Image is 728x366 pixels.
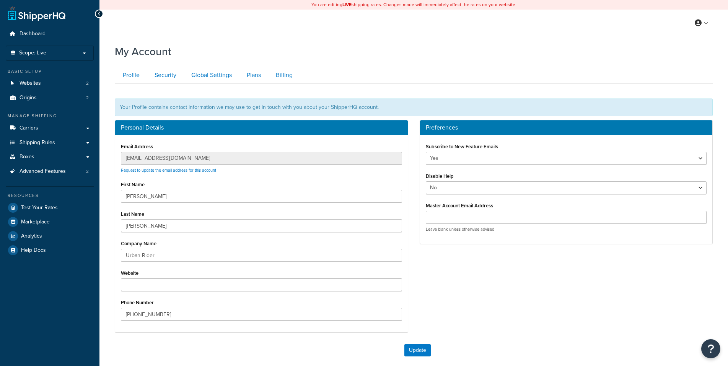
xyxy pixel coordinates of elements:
[6,91,94,105] a: Origins 2
[86,80,89,87] span: 2
[426,124,707,131] h3: Preferences
[426,203,493,208] label: Master Account Email Address
[6,136,94,150] a: Shipping Rules
[21,233,42,240] span: Analytics
[6,164,94,179] li: Advanced Features
[6,113,94,119] div: Manage Shipping
[121,167,216,173] a: Request to update the email address for this account
[20,125,38,131] span: Carriers
[6,121,94,135] a: Carriers
[426,144,498,149] label: Subscribe to New Feature Emails
[268,67,299,84] a: Billing
[86,95,89,101] span: 2
[239,67,267,84] a: Plans
[426,226,707,232] p: Leave blank unless otherwise advised
[6,229,94,243] a: Analytics
[6,192,94,199] div: Resources
[21,247,46,254] span: Help Docs
[121,211,144,217] label: Last Name
[147,67,182,84] a: Security
[20,31,46,37] span: Dashboard
[21,205,58,211] span: Test Your Rates
[121,270,138,276] label: Website
[86,168,89,175] span: 2
[6,164,94,179] a: Advanced Features 2
[20,168,66,175] span: Advanced Features
[183,67,238,84] a: Global Settings
[121,182,145,187] label: First Name
[6,76,94,90] a: Websites 2
[20,95,37,101] span: Origins
[6,215,94,229] a: Marketplace
[6,27,94,41] a: Dashboard
[8,6,65,21] a: ShipperHQ Home
[6,201,94,215] a: Test Your Rates
[6,91,94,105] li: Origins
[6,76,94,90] li: Websites
[6,150,94,164] a: Boxes
[121,144,153,149] label: Email Address
[20,80,41,87] span: Websites
[21,219,50,225] span: Marketplace
[20,154,34,160] span: Boxes
[115,44,171,59] h1: My Account
[121,124,402,131] h3: Personal Details
[121,300,154,305] label: Phone Number
[6,243,94,257] a: Help Docs
[115,98,713,116] div: Your Profile contains contact information we may use to get in touch with you about your ShipperH...
[121,241,156,246] label: Company Name
[20,140,55,146] span: Shipping Rules
[404,344,431,356] button: Update
[342,1,352,8] b: LIVE
[6,68,94,75] div: Basic Setup
[19,50,46,56] span: Scope: Live
[115,67,146,84] a: Profile
[701,339,720,358] button: Open Resource Center
[426,173,454,179] label: Disable Help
